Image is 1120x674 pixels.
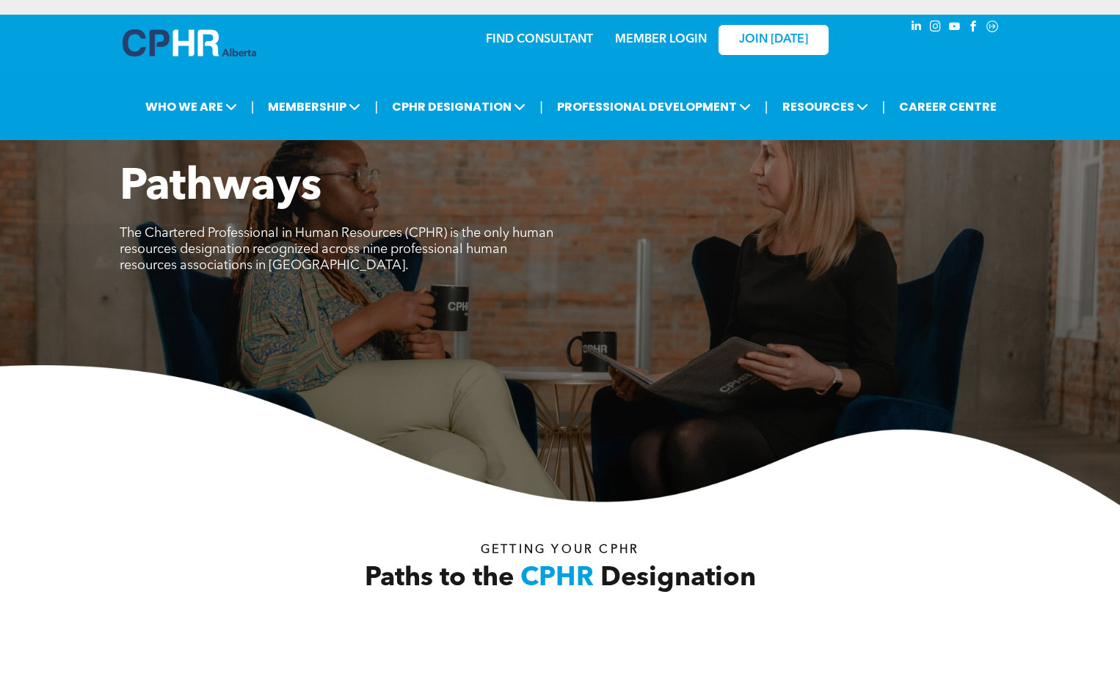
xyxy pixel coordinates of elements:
[120,166,321,210] span: Pathways
[120,227,553,272] span: The Chartered Professional in Human Resources (CPHR) is the only human resources designation reco...
[765,92,768,122] li: |
[927,18,943,38] a: instagram
[123,29,256,56] img: A blue and white logo for cp alberta
[600,565,756,592] span: Designation
[739,33,808,47] span: JOIN [DATE]
[365,565,514,592] span: Paths to the
[895,93,1001,120] a: CAREER CENTRE
[965,18,981,38] a: facebook
[553,93,755,120] span: PROFESSIONAL DEVELOPMENT
[539,92,543,122] li: |
[615,34,707,45] a: MEMBER LOGIN
[778,93,873,120] span: RESOURCES
[481,544,639,556] span: Getting your Cphr
[374,92,378,122] li: |
[984,18,1000,38] a: Social network
[908,18,924,38] a: linkedin
[719,25,829,55] a: JOIN [DATE]
[388,93,530,120] span: CPHR DESIGNATION
[486,34,593,45] a: FIND CONSULTANT
[520,565,594,592] span: CPHR
[251,92,255,122] li: |
[882,92,886,122] li: |
[263,93,365,120] span: MEMBERSHIP
[141,93,241,120] span: WHO WE ARE
[946,18,962,38] a: youtube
